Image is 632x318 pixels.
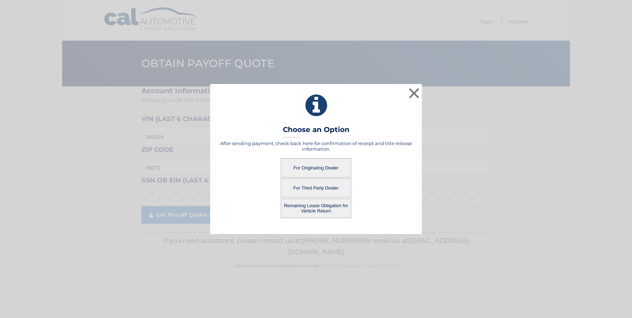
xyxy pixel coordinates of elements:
[407,86,421,100] button: ×
[281,199,351,218] button: Remaining Lease Obligation for Vehicle Return
[283,125,350,138] h3: Choose an Option
[281,158,351,178] button: For Originating Dealer
[281,178,351,198] button: For Third Party Dealer
[219,140,413,152] h5: After sending payment, check back here for confirmation of receipt and title release information.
